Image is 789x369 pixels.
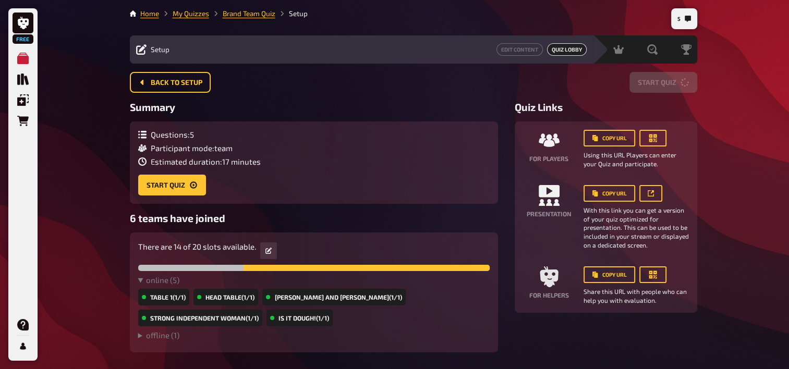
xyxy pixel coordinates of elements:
li: My Quizzes [159,8,209,19]
p: There are 14 of 20 slots available. [138,241,256,253]
h4: For players [529,155,568,162]
summary: online (5) [138,275,490,285]
small: Using this URL Players can enter your Quiz and participate. [584,151,689,168]
div: [PERSON_NAME] and [PERSON_NAME] (1/1) [262,289,405,305]
h3: Quiz Links [515,101,697,113]
button: Edit Content [496,43,543,56]
span: Back to setup [151,79,202,87]
a: Quiz Lobby [547,43,587,56]
li: Home [140,8,159,19]
h4: For helpers [529,291,569,299]
span: Participant mode : team [151,143,233,153]
summary: offline (1) [138,330,490,340]
h4: Presentation [527,210,572,217]
button: 5 [673,10,695,27]
div: Questions : 5 [138,130,261,139]
button: Copy URL [584,266,635,283]
h3: Summary [130,101,498,113]
button: Copy URL [584,185,635,202]
li: Setup [275,8,308,19]
a: Brand Team Quiz [223,9,275,18]
button: Copy URL [584,130,635,146]
h3: 6 teams have joined [130,212,498,224]
span: Free [14,36,32,42]
button: Start Quiz [629,72,697,93]
span: Setup [151,45,169,54]
small: Share this URL with people who can help you with evaluation. [584,287,689,305]
button: Start Quiz [138,175,206,195]
div: Head Table (1/1) [193,289,258,305]
li: Brand Team Quiz [209,8,275,19]
div: Strong independent woman (1/1) [138,310,262,326]
div: Is it Dough! (1/1) [266,310,333,326]
a: Home [140,9,159,18]
a: My Quizzes [173,9,209,18]
small: With this link you can get a version of your quiz optimized for presentation. This can be used to... [584,206,689,250]
span: Estimated duration : 17 minutes [151,157,261,166]
div: Table 1 (1/1) [138,289,189,305]
button: Back to setup [130,72,211,93]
